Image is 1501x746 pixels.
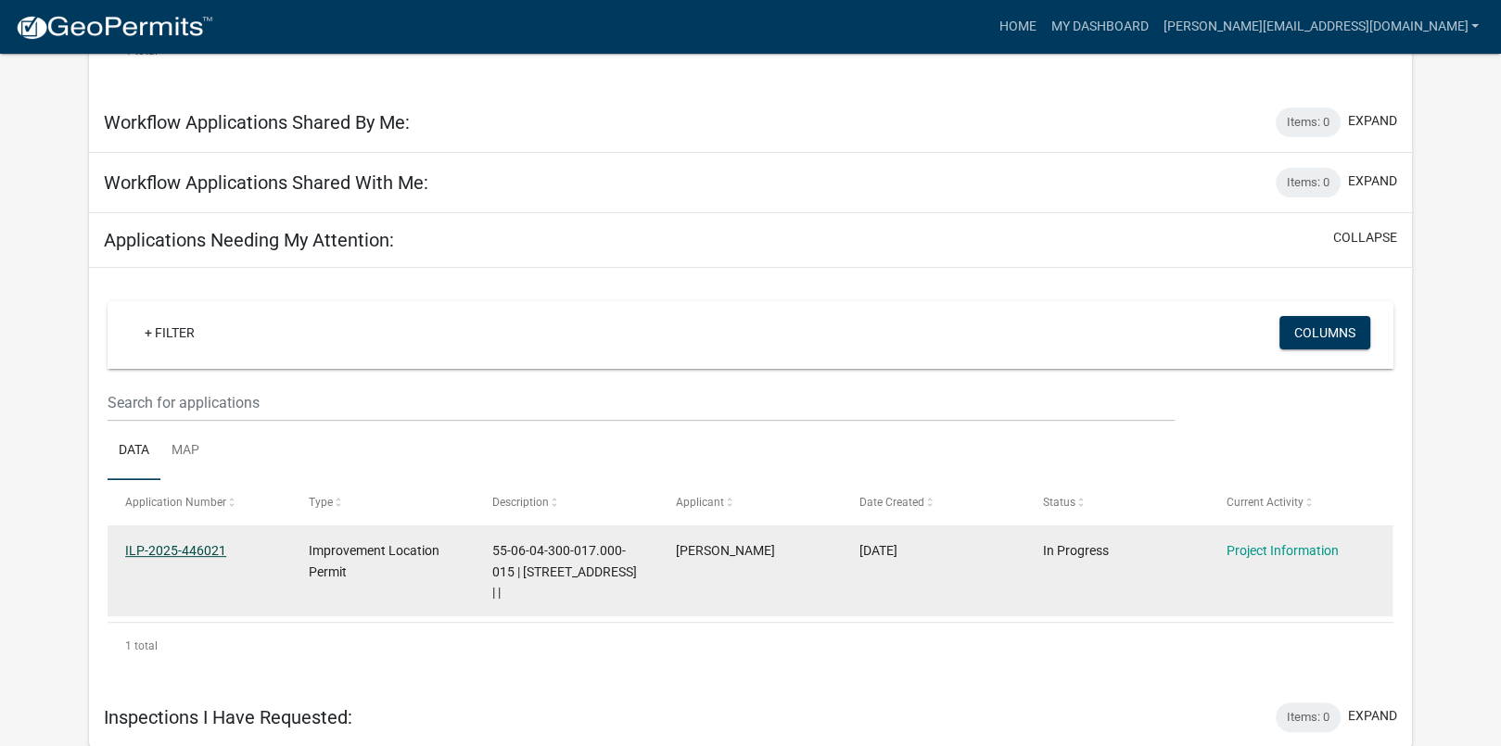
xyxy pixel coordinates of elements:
[104,706,352,728] h5: Inspections I Have Requested:
[859,496,924,509] span: Date Created
[1043,543,1109,558] span: In Progress
[1348,706,1397,726] button: expand
[104,229,394,251] h5: Applications Needing My Attention:
[1209,480,1393,525] datatable-header-cell: Current Activity
[104,111,410,133] h5: Workflow Applications Shared By Me:
[1348,111,1397,131] button: expand
[160,422,210,481] a: Map
[492,543,637,601] span: 55-06-04-300-017.000-015 | 11026 N KITCHEN RD | |
[1276,702,1341,732] div: Items: 0
[108,384,1175,422] input: Search for applications
[1155,9,1486,44] a: [PERSON_NAME][EMAIL_ADDRESS][DOMAIN_NAME]
[130,316,210,349] a: + Filter
[676,543,775,558] span: Nelson, Tim
[108,480,291,525] datatable-header-cell: Application Number
[676,496,724,509] span: Applicant
[1043,496,1075,509] span: Status
[1043,9,1155,44] a: My Dashboard
[1348,171,1397,191] button: expand
[1227,496,1304,509] span: Current Activity
[1025,480,1209,525] datatable-header-cell: Status
[1333,228,1397,247] button: collapse
[309,543,439,579] span: Improvement Location Permit
[1279,316,1370,349] button: Columns
[309,496,333,509] span: Type
[1276,168,1341,197] div: Items: 0
[475,480,658,525] datatable-header-cell: Description
[89,268,1412,688] div: collapse
[125,496,226,509] span: Application Number
[125,543,226,558] a: ILP-2025-446021
[1227,543,1339,558] a: Project Information
[842,480,1025,525] datatable-header-cell: Date Created
[108,422,160,481] a: Data
[492,496,549,509] span: Description
[291,480,475,525] datatable-header-cell: Type
[108,623,1393,669] div: 1 total
[658,480,842,525] datatable-header-cell: Applicant
[1276,107,1341,137] div: Items: 0
[859,543,897,558] span: 07/07/2025
[104,171,428,194] h5: Workflow Applications Shared With Me:
[991,9,1043,44] a: Home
